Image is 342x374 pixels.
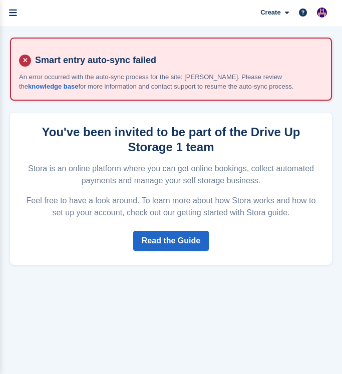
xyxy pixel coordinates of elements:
[19,72,323,92] p: An error occurred with the auto-sync process for the site: [PERSON_NAME]. Please review the for m...
[28,83,78,90] a: knowledge base
[133,231,209,251] a: Read the Guide
[260,8,280,18] span: Create
[31,55,323,66] h4: Smart entry auto-sync failed
[22,195,320,219] p: Feel free to have a look around. To learn more about how Stora works and how to set up your accou...
[42,125,300,154] strong: You've been invited to be part of the Drive Up Storage 1 team
[22,163,320,187] p: Stora is an online platform where you can get online bookings, collect automated payments and man...
[317,8,327,18] img: Camille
